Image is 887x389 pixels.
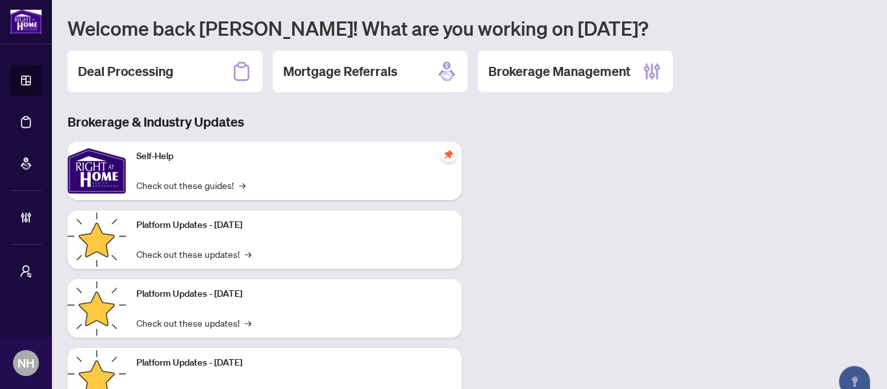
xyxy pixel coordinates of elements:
[136,247,251,261] a: Check out these updates!→
[136,218,451,232] p: Platform Updates - [DATE]
[68,210,126,269] img: Platform Updates - July 21, 2025
[136,287,451,301] p: Platform Updates - [DATE]
[245,247,251,261] span: →
[68,279,126,338] img: Platform Updates - July 8, 2025
[18,354,34,372] span: NH
[68,16,871,40] h1: Welcome back [PERSON_NAME]! What are you working on [DATE]?
[283,62,397,81] h2: Mortgage Referrals
[441,147,456,162] span: pushpin
[835,344,874,383] button: Open asap
[136,356,451,370] p: Platform Updates - [DATE]
[239,178,245,192] span: →
[488,62,631,81] h2: Brokerage Management
[136,149,451,164] p: Self-Help
[10,10,42,34] img: logo
[136,178,245,192] a: Check out these guides!→
[68,113,462,131] h3: Brokerage & Industry Updates
[68,142,126,200] img: Self-Help
[245,316,251,330] span: →
[136,316,251,330] a: Check out these updates!→
[78,62,173,81] h2: Deal Processing
[19,265,32,278] span: user-switch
